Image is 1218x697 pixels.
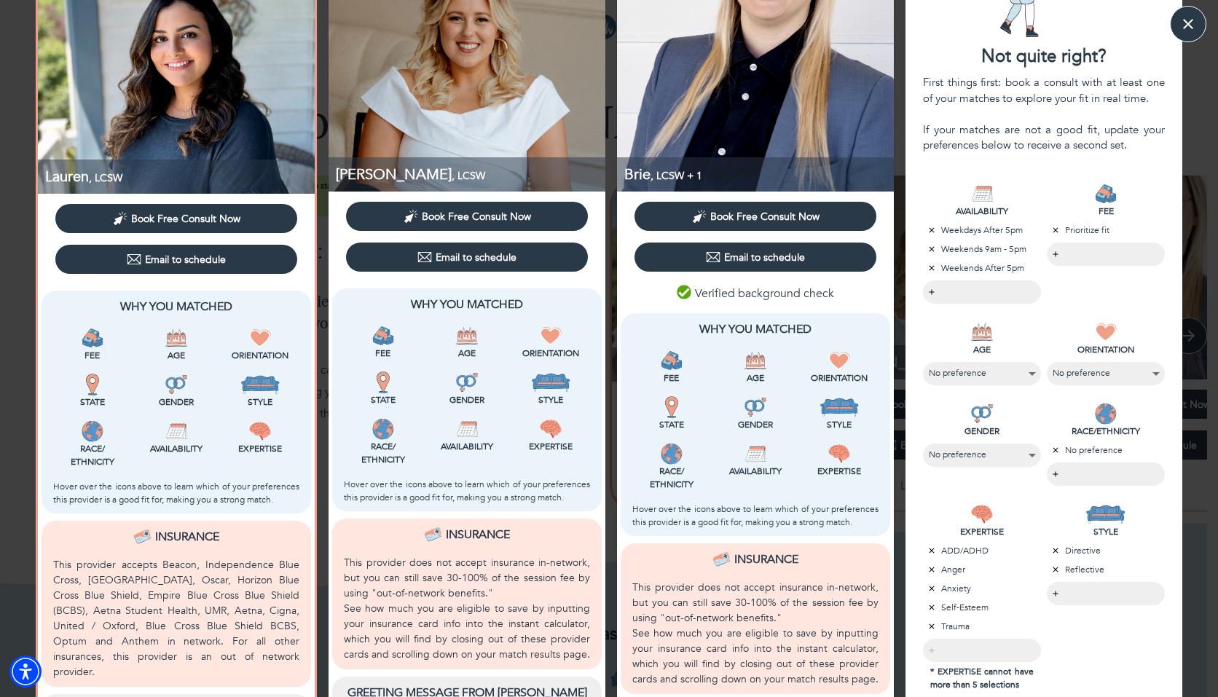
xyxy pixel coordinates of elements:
p: State [344,393,422,406]
img: Age [165,327,187,349]
p: Why You Matched [344,296,590,313]
p: AVAILABILITY [923,205,1041,218]
img: Gender [456,371,478,393]
p: Availability [428,440,506,453]
p: Weekends After 5pm [923,261,1041,275]
p: Why You Matched [53,298,299,315]
span: Book Free Consult Now [710,210,820,224]
p: RACE/ETHNICITY [1047,425,1165,438]
p: Expertise [221,442,299,455]
img: Orientation [249,327,271,349]
div: This provider is licensed to work in your state. [53,374,131,409]
img: Expertise [540,418,562,440]
p: Orientation [512,347,590,360]
img: ORIENTATION [1095,321,1117,343]
img: Fee [372,325,394,347]
p: State [632,418,710,431]
img: AGE [971,321,993,343]
div: Email to schedule [706,250,805,264]
img: Orientation [540,325,562,347]
img: Gender [165,374,187,395]
p: Availability [716,465,794,478]
p: Race/ Ethnicity [344,440,422,466]
img: Style [531,371,571,393]
p: Hover over the icons above to learn which of your preferences this provider is a good fit for, ma... [53,480,299,506]
img: Expertise [828,443,850,465]
button: Email to schedule [346,243,588,272]
img: Age [456,325,478,347]
p: Age [716,371,794,385]
p: LCSW, SIFI [624,165,894,184]
p: Style [801,418,879,431]
p: Gender [428,393,506,406]
p: No preference [1047,444,1165,457]
p: Hover over the icons above to learn which of your preferences this provider is a good fit for, ma... [632,503,879,529]
span: , LCSW [452,169,485,183]
img: State [82,374,103,395]
img: Availability [165,420,187,442]
img: Orientation [828,350,850,371]
p: State [53,395,131,409]
p: See how much you are eligible to save by inputting your insurance card info into the instant calc... [632,626,879,687]
p: Insurance [446,526,510,543]
p: ADD/ADHD [923,544,1041,557]
img: Availability [744,443,766,465]
p: Availability [137,442,215,455]
div: Accessibility Menu [9,655,42,688]
p: Verified background check [677,285,834,302]
img: State [661,396,683,418]
img: Race/<br />Ethnicity [661,443,683,465]
p: Race/ Ethnicity [53,442,131,468]
div: This provider is licensed to work in your state. [344,371,422,406]
p: GENDER [923,425,1041,438]
img: Gender [744,396,766,418]
span: Book Free Consult Now [422,210,531,224]
p: Fee [632,371,710,385]
p: Fee [53,349,131,362]
img: Race/<br />Ethnicity [82,420,103,442]
div: First things first: book a consult with at least one of your matches to explore your fit in real ... [923,75,1165,153]
p: Style [221,395,299,409]
p: Why You Matched [632,320,879,338]
p: ORIENTATION [1047,343,1165,356]
span: Book Free Consult Now [131,212,240,226]
div: Email to schedule [127,252,226,267]
p: Anger [923,563,1041,576]
p: Orientation [801,371,879,385]
p: Expertise [512,440,590,453]
p: AGE [923,343,1041,356]
p: This provider accepts Beacon, Independence Blue Cross, [GEOGRAPHIC_DATA], Oscar, Horizon Blue Cro... [53,557,299,680]
img: Availability [456,418,478,440]
p: Weekdays After 5pm [923,224,1041,237]
p: FEE [1047,205,1165,218]
p: EXPERTISE [923,525,1041,538]
p: * EXPERTISE cannot have more than 5 selections [923,662,1041,691]
img: GENDER [971,403,993,425]
button: Book Free Consult Now [55,204,297,233]
button: Email to schedule [634,243,876,272]
p: Anxiety [923,582,1041,595]
p: This provider does not accept insurance in-network, but you can still save 30-100% of the session... [632,580,879,626]
button: Book Free Consult Now [634,202,876,231]
p: Trauma [923,620,1041,633]
img: Style [820,396,860,418]
p: LCSW [336,165,605,184]
p: Weekends 9am - 5pm [923,243,1041,256]
div: Not quite right? [905,44,1182,69]
p: See how much you are eligible to save by inputting your insurance card info into the instant calc... [344,601,590,662]
p: STYLE [1047,525,1165,538]
p: Gender [716,418,794,431]
button: Email to schedule [55,245,297,274]
img: State [372,371,394,393]
p: Prioritize fit [1047,224,1165,237]
div: Email to schedule [417,250,516,264]
p: Orientation [221,349,299,362]
p: Age [137,349,215,362]
p: Directive [1047,544,1165,557]
img: STYLE [1085,503,1125,525]
img: Fee [661,350,683,371]
img: Fee [82,327,103,349]
p: Style [512,393,590,406]
p: Insurance [155,528,219,546]
img: Expertise [249,420,271,442]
